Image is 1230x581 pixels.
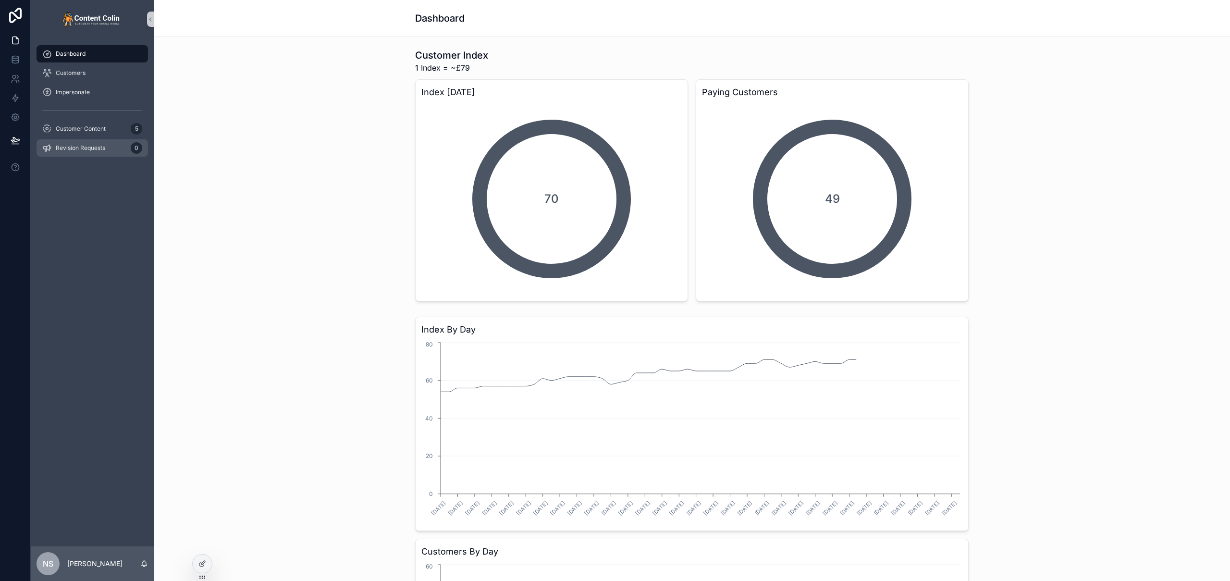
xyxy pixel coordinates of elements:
[426,452,433,459] tspan: 20
[923,499,941,517] text: [DATE]
[131,142,142,154] div: 0
[804,499,822,517] text: [DATE]
[787,499,805,517] text: [DATE]
[600,499,617,517] text: [DATE]
[43,558,53,569] span: NS
[426,377,433,384] tspan: 60
[498,499,515,517] text: [DATE]
[37,64,148,82] a: Customers
[415,49,488,62] h1: Customer Index
[421,86,682,99] h3: Index [DATE]
[825,191,840,207] span: 49
[430,499,447,517] text: [DATE]
[426,563,433,570] tspan: 60
[685,499,702,517] text: [DATE]
[464,499,481,517] text: [DATE]
[429,490,433,497] tspan: 0
[566,499,583,517] text: [DATE]
[56,144,105,152] span: Revision Requests
[855,499,873,517] text: [DATE]
[838,499,856,517] text: [DATE]
[770,499,787,517] text: [DATE]
[421,323,962,336] h3: Index By Day
[719,499,737,517] text: [DATE]
[583,499,600,517] text: [DATE]
[532,499,549,517] text: [DATE]
[447,499,464,517] text: [DATE]
[37,120,148,137] a: Customer Content5
[421,340,962,525] div: chart
[37,139,148,157] a: Revision Requests0
[67,559,123,569] p: [PERSON_NAME]
[56,50,86,58] span: Dashboard
[702,86,962,99] h3: Paying Customers
[415,12,465,25] h1: Dashboard
[907,499,924,517] text: [DATE]
[421,545,962,558] h3: Customers By Day
[941,499,958,517] text: [DATE]
[37,84,148,101] a: Impersonate
[415,62,488,74] span: 1 Index = ~£79
[56,125,106,133] span: Customer Content
[131,123,142,135] div: 5
[544,191,559,207] span: 70
[651,499,668,517] text: [DATE]
[426,341,433,348] tspan: 80
[822,499,839,517] text: [DATE]
[56,88,90,96] span: Impersonate
[481,499,498,517] text: [DATE]
[889,499,907,517] text: [DATE]
[617,499,634,517] text: [DATE]
[736,499,753,517] text: [DATE]
[31,38,154,169] div: scrollable content
[56,69,86,77] span: Customers
[549,499,566,517] text: [DATE]
[62,12,122,27] img: App logo
[668,499,686,517] text: [DATE]
[873,499,890,517] text: [DATE]
[425,415,433,422] tspan: 40
[515,499,532,517] text: [DATE]
[37,45,148,62] a: Dashboard
[753,499,771,517] text: [DATE]
[634,499,652,517] text: [DATE]
[702,499,719,517] text: [DATE]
